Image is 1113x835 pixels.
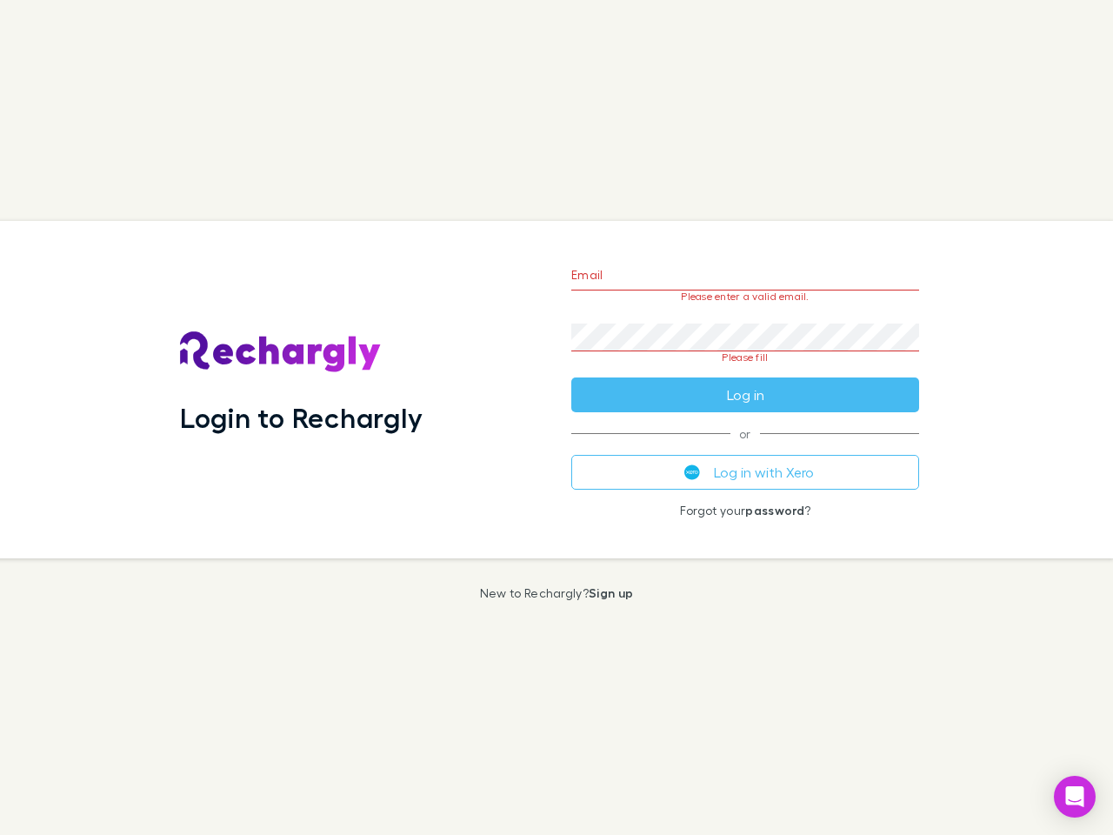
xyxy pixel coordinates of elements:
div: Open Intercom Messenger [1054,776,1096,818]
p: Please enter a valid email. [571,291,919,303]
p: New to Rechargly? [480,586,634,600]
button: Log in with Xero [571,455,919,490]
a: Sign up [589,585,633,600]
h1: Login to Rechargly [180,401,423,434]
img: Rechargly's Logo [180,331,382,373]
img: Xero's logo [684,464,700,480]
p: Forgot your ? [571,504,919,518]
p: Please fill [571,351,919,364]
span: or [571,433,919,434]
button: Log in [571,377,919,412]
a: password [745,503,804,518]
